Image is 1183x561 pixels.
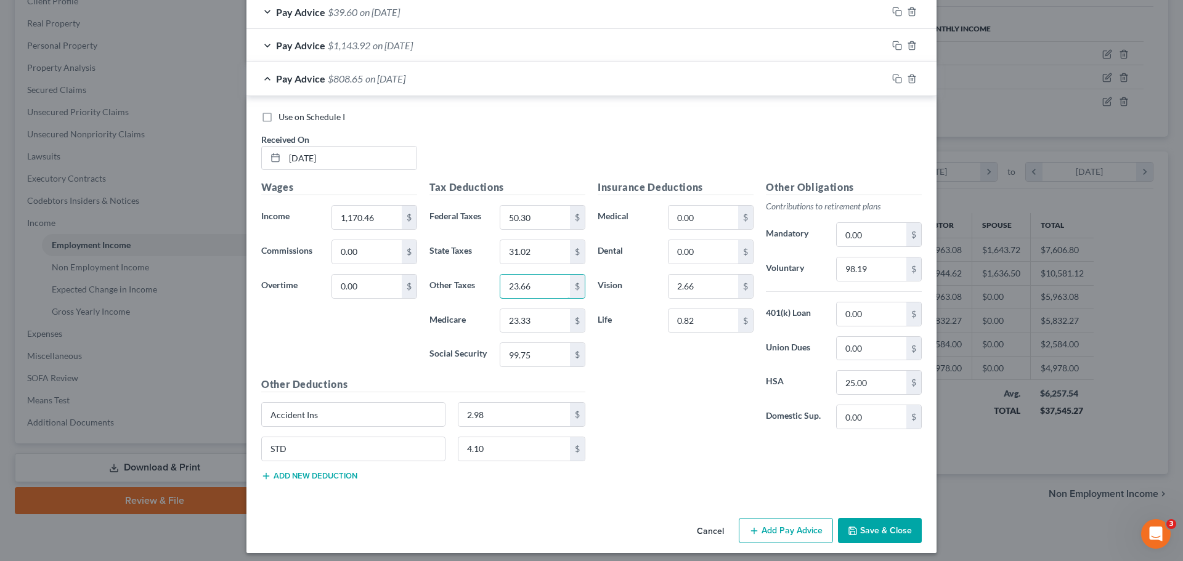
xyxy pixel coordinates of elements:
label: Medical [591,205,662,230]
input: 0.00 [458,437,571,461]
label: Social Security [423,342,494,367]
input: 0.00 [500,309,570,333]
label: Vision [591,274,662,299]
h5: Insurance Deductions [598,180,754,195]
span: Pay Advice [276,39,325,51]
button: Cancel [687,519,734,544]
div: $ [570,240,585,264]
span: on [DATE] [360,6,400,18]
label: Commissions [255,240,325,264]
div: $ [738,275,753,298]
button: Add Pay Advice [739,518,833,544]
div: $ [738,240,753,264]
label: Federal Taxes [423,205,494,230]
input: 0.00 [332,275,402,298]
span: $808.65 [328,73,363,84]
label: Domestic Sup. [760,405,830,429]
span: Use on Schedule I [278,111,345,122]
h5: Other Obligations [766,180,922,195]
p: Contributions to retirement plans [766,200,922,212]
div: $ [738,309,753,333]
div: $ [402,275,417,298]
div: $ [570,403,585,426]
div: $ [906,405,921,429]
div: $ [906,257,921,281]
input: Specify... [262,403,445,426]
span: on [DATE] [365,73,405,84]
input: 0.00 [837,371,906,394]
label: Life [591,309,662,333]
div: $ [570,206,585,229]
label: Voluntary [760,257,830,281]
label: Dental [591,240,662,264]
label: Overtime [255,274,325,299]
input: 0.00 [669,275,738,298]
input: 0.00 [458,403,571,426]
input: 0.00 [500,275,570,298]
div: $ [570,343,585,366]
div: $ [906,302,921,326]
input: MM/DD/YYYY [285,147,417,170]
div: $ [906,371,921,394]
iframe: Intercom live chat [1141,519,1171,549]
span: Income [261,211,290,221]
input: 0.00 [669,240,738,264]
span: Received On [261,134,309,145]
input: 0.00 [837,337,906,360]
input: 0.00 [837,223,906,246]
input: 0.00 [332,240,402,264]
input: 0.00 [500,240,570,264]
div: $ [402,206,417,229]
label: Medicare [423,309,494,333]
input: 0.00 [837,257,906,281]
div: $ [570,309,585,333]
span: $1,143.92 [328,39,370,51]
input: Specify... [262,437,445,461]
span: $39.60 [328,6,357,18]
span: 3 [1166,519,1176,529]
div: $ [906,337,921,360]
input: 0.00 [837,405,906,429]
h5: Other Deductions [261,377,585,392]
label: Union Dues [760,336,830,361]
span: Pay Advice [276,6,325,18]
div: $ [570,437,585,461]
input: 0.00 [837,302,906,326]
div: $ [402,240,417,264]
div: $ [570,275,585,298]
div: $ [738,206,753,229]
span: on [DATE] [373,39,413,51]
label: Mandatory [760,222,830,247]
input: 0.00 [332,206,402,229]
label: Other Taxes [423,274,494,299]
input: 0.00 [669,309,738,333]
label: State Taxes [423,240,494,264]
h5: Tax Deductions [429,180,585,195]
input: 0.00 [669,206,738,229]
h5: Wages [261,180,417,195]
button: Add new deduction [261,471,357,481]
label: 401(k) Loan [760,302,830,326]
div: $ [906,223,921,246]
input: 0.00 [500,343,570,366]
input: 0.00 [500,206,570,229]
span: Pay Advice [276,73,325,84]
label: HSA [760,370,830,395]
button: Save & Close [838,518,922,544]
